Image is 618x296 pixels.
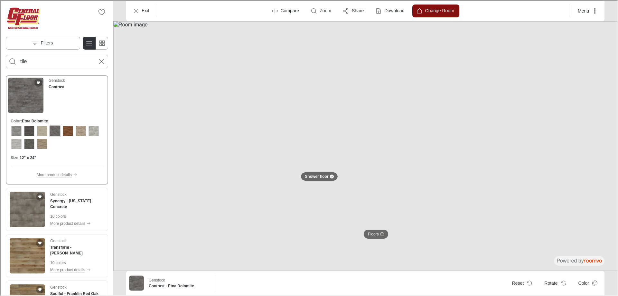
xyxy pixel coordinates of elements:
button: More product details [50,266,104,273]
button: View color format Petrified Timberstone [10,138,22,149]
button: Rotate Surface [538,276,570,289]
p: More product details [50,266,85,272]
p: Zoom [319,7,331,14]
button: View color format Reign Quartz [23,138,34,149]
p: More product details [36,171,71,177]
button: View color format Bora Sandstone [36,125,47,136]
button: Switch to detail view [82,36,95,49]
button: No favorites [95,5,108,18]
img: Synergy. Link opens in a new window. [9,191,44,226]
p: Genstock [50,191,66,197]
button: Add Soulful to favorites [35,285,43,293]
div: See Synergy in the room [5,187,108,230]
button: Cancel search [94,54,107,67]
button: Add Contrast to favorites [34,78,42,86]
p: More product details [50,220,85,226]
p: Change Room [425,7,454,14]
button: View color format Pearl Valley Limestone [87,125,99,136]
button: View color format Etna Dolomite [49,125,60,136]
div: See Transform in the room [5,234,108,277]
button: View color format Seychelles Travertine [36,138,47,149]
h6: 12" x 24" [19,154,35,160]
button: Add Transform to favorites [35,239,43,246]
button: View color format Bethesda Shale [23,125,34,136]
div: The visualizer is powered by Roomvo. [556,257,601,264]
button: More actions [572,4,601,17]
p: Shower floor [304,173,328,179]
h4: Synergy - Washington Concrete [50,197,104,209]
button: Exit [128,4,154,17]
p: Genstock [50,237,66,243]
img: Contrast. Link opens in a new window. [7,77,43,112]
button: Add Synergy to favorites [35,192,43,200]
h6: Size : [10,154,19,160]
h6: Etna Dolomite [21,118,47,123]
img: Logo representing General Floor. [5,5,41,31]
p: 10 colors [50,259,104,265]
button: Share [338,4,368,17]
button: Shower floor [300,171,337,180]
div: Product sizes [10,154,103,160]
h4: Transform - Kennedy Applewood [50,244,104,255]
button: View color format Oyster Travertine [74,125,86,136]
button: Enter compare mode [267,4,304,17]
button: Show details for Contrast [146,275,211,290]
button: Change Room [412,4,459,17]
button: Zoom room image [306,4,336,17]
button: Floors [363,229,387,238]
p: Share [351,7,363,14]
button: Switch to simple view [95,36,108,49]
p: Genstock [50,284,66,290]
button: More product details [50,219,104,226]
a: Go to General Floor's website. [5,5,41,31]
h6: Contrast - Etna Dolomite [148,282,209,288]
p: Download [384,7,404,14]
button: View color format Anse Timberstone [10,125,22,136]
button: Reset product [506,276,536,289]
button: Search for products [5,54,18,67]
button: More product details [36,171,77,178]
h4: Soulful - Franklin Red Oak [50,290,98,296]
p: Genstock [148,277,164,282]
img: Contrast [128,275,143,290]
button: Open color dialog [573,276,601,289]
p: 10 colors [50,213,104,219]
h4: Contrast [48,83,64,89]
p: Genstock [48,77,64,83]
p: Exit [141,7,148,14]
div: Product List Mode Selector [82,36,108,49]
img: Room image [113,21,617,270]
p: Compare [280,7,299,14]
p: Powered by [556,257,601,264]
img: Transform. Link opens in a new window. [9,237,44,273]
input: Enter products to search for [20,56,93,66]
button: Open the filters menu [5,36,80,49]
img: roomvo_wordmark.svg [583,259,601,262]
button: View color format Molton Limestone [61,125,73,136]
p: Filters [40,39,52,46]
button: Download [371,4,409,17]
div: Product colors [10,118,103,149]
h6: Color : [10,118,21,123]
p: Floors [367,231,378,236]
